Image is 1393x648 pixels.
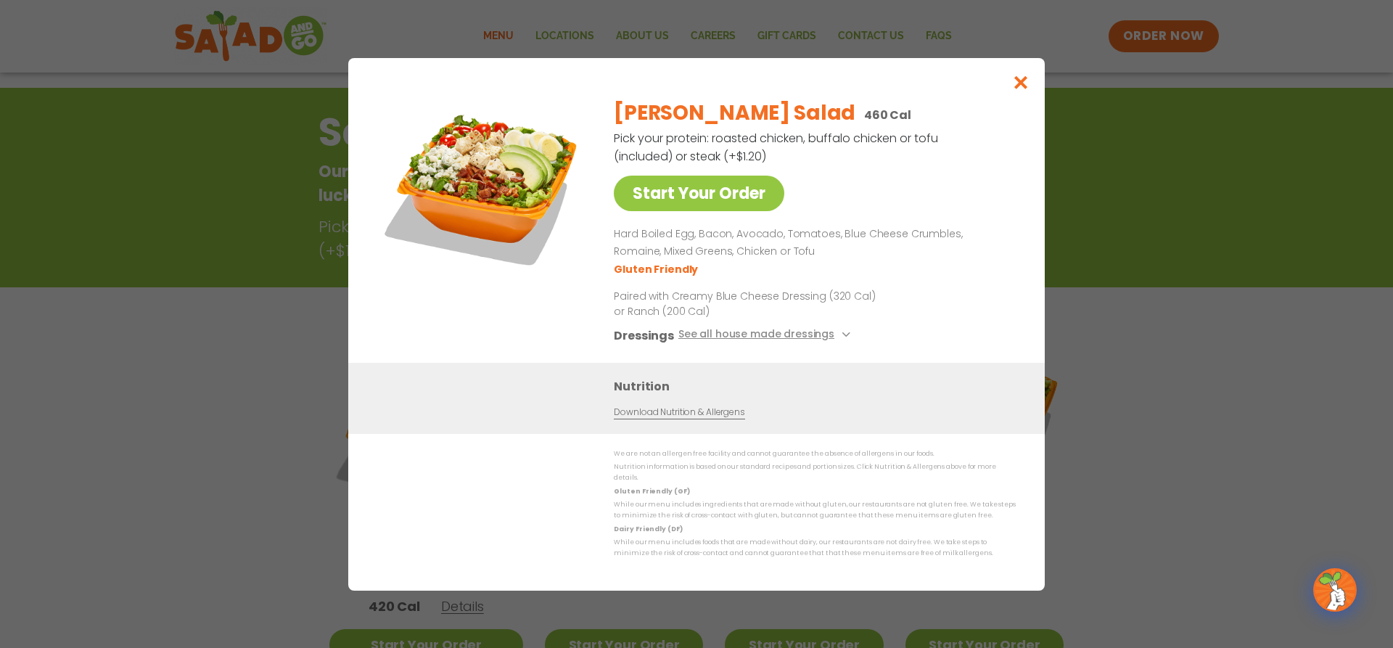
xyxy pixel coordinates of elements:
strong: Dairy Friendly (DF) [614,524,682,533]
li: Gluten Friendly [614,261,700,276]
a: Download Nutrition & Allergens [614,405,744,419]
h3: Dressings [614,326,674,344]
img: Featured product photo for Cobb Salad [381,87,584,290]
h2: [PERSON_NAME] Salad [614,98,855,128]
button: Close modal [998,58,1045,107]
p: Paired with Creamy Blue Cheese Dressing (320 Cal) or Ranch (200 Cal) [614,288,882,319]
strong: Gluten Friendly (GF) [614,486,689,495]
p: While our menu includes foods that are made without dairy, our restaurants are not dairy free. We... [614,537,1016,559]
h3: Nutrition [614,377,1023,395]
p: 460 Cal [864,106,911,124]
img: wpChatIcon [1315,570,1355,610]
p: While our menu includes ingredients that are made without gluten, our restaurants are not gluten ... [614,499,1016,522]
p: Nutrition information is based on our standard recipes and portion sizes. Click Nutrition & Aller... [614,462,1016,484]
a: Start Your Order [614,176,784,211]
p: Pick your protein: roasted chicken, buffalo chicken or tofu (included) or steak (+$1.20) [614,129,940,165]
p: We are not an allergen free facility and cannot guarantee the absence of allergens in our foods. [614,448,1016,459]
button: See all house made dressings [678,326,855,344]
p: Hard Boiled Egg, Bacon, Avocado, Tomatoes, Blue Cheese Crumbles, Romaine, Mixed Greens, Chicken o... [614,226,1010,261]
